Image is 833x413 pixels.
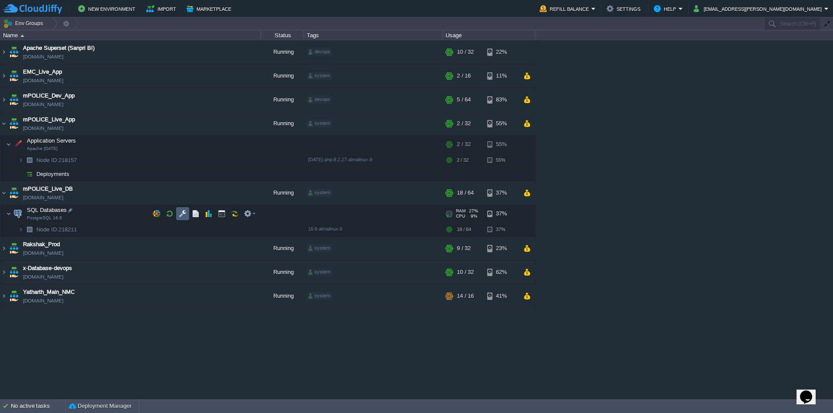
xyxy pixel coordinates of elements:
a: [DOMAIN_NAME] [23,124,63,133]
a: [DOMAIN_NAME] [23,249,63,257]
a: Application ServersApache [DATE] [26,137,77,144]
a: Deployments [36,170,71,178]
img: AMDAwAAAACH5BAEAAAAALAAAAAABAAEAAAICRAEAOw== [23,167,36,181]
a: Node ID:218157 [36,156,78,164]
span: [DOMAIN_NAME] [23,273,63,281]
div: Tags [305,30,443,40]
span: 27% [469,208,478,214]
img: AMDAwAAAACH5BAEAAAAALAAAAAABAAEAAAICRAEAOw== [0,237,7,260]
div: system [307,292,332,300]
img: AMDAwAAAACH5BAEAAAAALAAAAAABAAEAAAICRAEAOw== [0,112,7,135]
div: 2 / 32 [457,136,471,153]
a: [DOMAIN_NAME] [23,296,63,305]
span: [DATE]-php-8.2.27-almalinux-9 [308,157,372,162]
div: system [307,72,332,80]
img: CloudJiffy [3,3,62,14]
div: 22% [487,40,515,64]
a: [DOMAIN_NAME] [23,52,63,61]
div: 62% [487,260,515,284]
div: devops [307,96,332,104]
img: AMDAwAAAACH5BAEAAAAALAAAAAABAAEAAAICRAEAOw== [0,260,7,284]
img: AMDAwAAAACH5BAEAAAAALAAAAAABAAEAAAICRAEAOw== [0,284,7,308]
div: system [307,268,332,276]
button: Settings [607,3,643,14]
span: 218157 [36,156,78,164]
div: Running [261,284,304,308]
button: Deployment Manager [69,402,131,410]
img: AMDAwAAAACH5BAEAAAAALAAAAAABAAEAAAICRAEAOw== [18,223,23,236]
div: 10 / 32 [457,40,474,64]
img: AMDAwAAAACH5BAEAAAAALAAAAAABAAEAAAICRAEAOw== [8,181,20,205]
div: 2 / 32 [457,153,469,167]
div: Running [261,260,304,284]
img: AMDAwAAAACH5BAEAAAAALAAAAAABAAEAAAICRAEAOw== [8,284,20,308]
div: 37% [487,223,515,236]
a: SQL DatabasesPostgreSQL 16.6 [26,207,68,213]
img: AMDAwAAAACH5BAEAAAAALAAAAAABAAEAAAICRAEAOw== [18,153,23,167]
img: AMDAwAAAACH5BAEAAAAALAAAAAABAAEAAAICRAEAOw== [23,223,36,236]
span: RAM [456,208,466,214]
div: 55% [487,112,515,135]
div: Status [261,30,304,40]
button: [EMAIL_ADDRESS][PERSON_NAME][DOMAIN_NAME] [694,3,824,14]
span: Application Servers [26,137,77,144]
div: 2 / 32 [457,112,471,135]
span: 9% [469,214,477,219]
div: Name [1,30,260,40]
span: CPU [456,214,465,219]
span: 16.6-almalinux-9 [308,226,342,231]
div: 83% [487,88,515,111]
div: 2 / 16 [457,64,471,88]
a: x-Database-devops [23,264,72,273]
div: 10 / 32 [457,260,474,284]
img: AMDAwAAAACH5BAEAAAAALAAAAAABAAEAAAICRAEAOw== [6,205,11,222]
span: [DOMAIN_NAME] [23,193,63,202]
span: Node ID: [36,226,59,233]
div: 23% [487,237,515,260]
img: AMDAwAAAACH5BAEAAAAALAAAAAABAAEAAAICRAEAOw== [8,237,20,260]
button: Import [146,3,179,14]
img: AMDAwAAAACH5BAEAAAAALAAAAAABAAEAAAICRAEAOw== [12,136,24,153]
div: 9 / 32 [457,237,471,260]
button: Env Groups [3,17,46,29]
div: Running [261,64,304,88]
div: 11% [487,64,515,88]
div: 37% [487,205,515,222]
div: Running [261,88,304,111]
span: Apache [DATE] [27,146,58,151]
button: Help [654,3,679,14]
img: AMDAwAAAACH5BAEAAAAALAAAAAABAAEAAAICRAEAOw== [12,205,24,222]
div: 18 / 64 [457,181,474,205]
a: Apache Superset (Sanpri BI) [23,44,95,52]
img: AMDAwAAAACH5BAEAAAAALAAAAAABAAEAAAICRAEAOw== [6,136,11,153]
a: Yatharth_Main_NMC [23,288,75,296]
img: AMDAwAAAACH5BAEAAAAALAAAAAABAAEAAAICRAEAOw== [8,40,20,64]
div: 55% [487,153,515,167]
span: mPOLICE_Live_App [23,115,75,124]
a: mPOLICE_Dev_App [23,91,75,100]
div: devops [307,48,332,56]
img: AMDAwAAAACH5BAEAAAAALAAAAAABAAEAAAICRAEAOw== [0,88,7,111]
div: 14 / 16 [457,284,474,308]
a: [DOMAIN_NAME] [23,100,63,109]
a: EMC_Live_App [23,68,62,76]
a: Rakshak_Prod [23,240,60,249]
div: 41% [487,284,515,308]
div: 18 / 64 [457,223,471,236]
span: 218211 [36,226,78,233]
img: AMDAwAAAACH5BAEAAAAALAAAAAABAAEAAAICRAEAOw== [23,153,36,167]
div: 55% [487,136,515,153]
button: Marketplace [187,3,234,14]
img: AMDAwAAAACH5BAEAAAAALAAAAAABAAEAAAICRAEAOw== [8,88,20,111]
div: system [307,244,332,252]
iframe: chat widget [797,378,824,404]
img: AMDAwAAAACH5BAEAAAAALAAAAAABAAEAAAICRAEAOw== [8,260,20,284]
div: Running [261,181,304,205]
img: AMDAwAAAACH5BAEAAAAALAAAAAABAAEAAAICRAEAOw== [0,40,7,64]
